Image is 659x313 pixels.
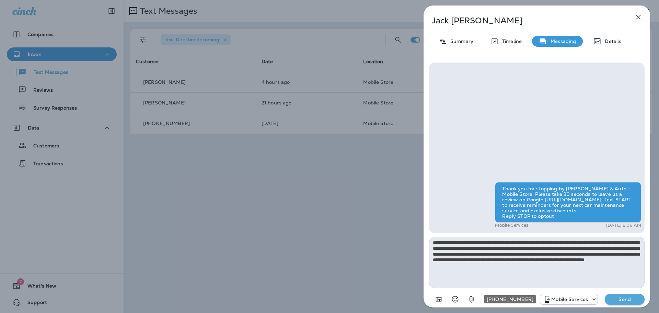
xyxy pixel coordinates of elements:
p: Summary [447,38,473,44]
p: Messaging [547,38,576,44]
p: Jack [PERSON_NAME] [432,16,619,25]
p: Send [610,296,639,302]
p: Timeline [499,38,522,44]
div: [PHONE_NUMBER] [484,295,536,303]
p: Mobile Services [495,223,528,228]
div: +1 (402) 537-0264 [540,295,598,303]
p: Details [601,38,621,44]
button: Select an emoji [448,292,462,306]
p: [DATE] 8:06 AM [606,223,641,228]
button: Send [605,294,645,305]
div: Thank you for stopping by [PERSON_NAME] & Auto - Mobile Store. Please take 30 seconds to leave us... [495,182,641,223]
p: Mobile Services [551,297,588,302]
button: Add in a premade template [432,292,446,306]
